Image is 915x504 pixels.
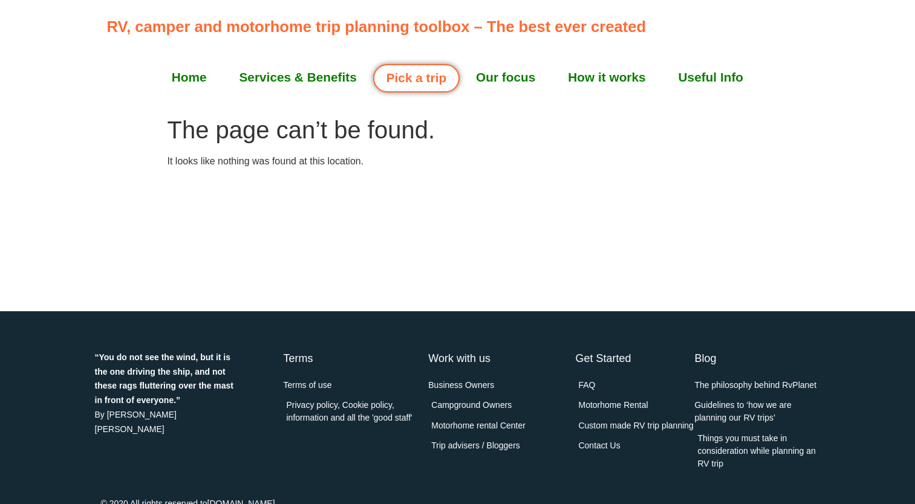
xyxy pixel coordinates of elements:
[575,379,694,392] a: FAQ
[168,115,748,144] h1: The page can’t be found.
[284,351,429,367] h4: Terms
[694,399,820,424] a: Guidelines to ‘how we are planning our RV trips’
[575,419,694,432] a: Custom made RV trip planning
[428,351,575,367] h4: Work with us
[155,62,223,92] a: Home
[428,439,520,452] span: Trip advisers / Bloggers
[106,15,815,38] p: RV, camper and motorhome trip planning toolbox – The best ever created
[428,379,575,392] a: Business Owners
[223,62,373,92] a: Services & Benefits
[662,62,760,92] a: Useful Info
[95,352,234,405] strong: “You do not see the wind, but it is the one driving the ship, and not these rags fluttering over ...
[106,62,808,92] nav: Menu
[428,419,575,432] a: Motorhome rental Center
[428,379,494,392] span: Business Owners
[95,351,235,437] div: By [PERSON_NAME] [PERSON_NAME]
[575,399,694,412] a: Motorhome Rental
[575,439,620,452] span: Contact Us
[428,399,575,412] a: Campground Owners
[694,432,820,470] a: Things you must take in consideration while planning an RV trip
[428,439,575,452] a: Trip advisers / Bloggers
[552,62,662,92] a: How it works
[575,351,694,367] h4: Get Started
[428,399,512,412] span: Campground Owners
[575,439,694,452] a: Contact Us
[575,419,693,432] span: Custom made RV trip planning
[575,399,648,412] span: Motorhome Rental
[460,62,552,92] a: Our focus
[168,154,748,169] p: It looks like nothing was found at this location.
[284,379,429,392] a: Terms of use
[373,64,460,92] a: Pick a trip
[694,351,820,367] h4: Blog
[284,379,332,392] span: Terms of use
[428,419,526,432] span: Motorhome rental Center
[284,399,429,424] a: Privacy policy, Cookie policy, information and all the 'good staff'
[694,379,820,392] a: The philosophy behind RvPlanet
[694,379,816,392] span: The philosophy behind RvPlanet
[575,379,595,392] span: FAQ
